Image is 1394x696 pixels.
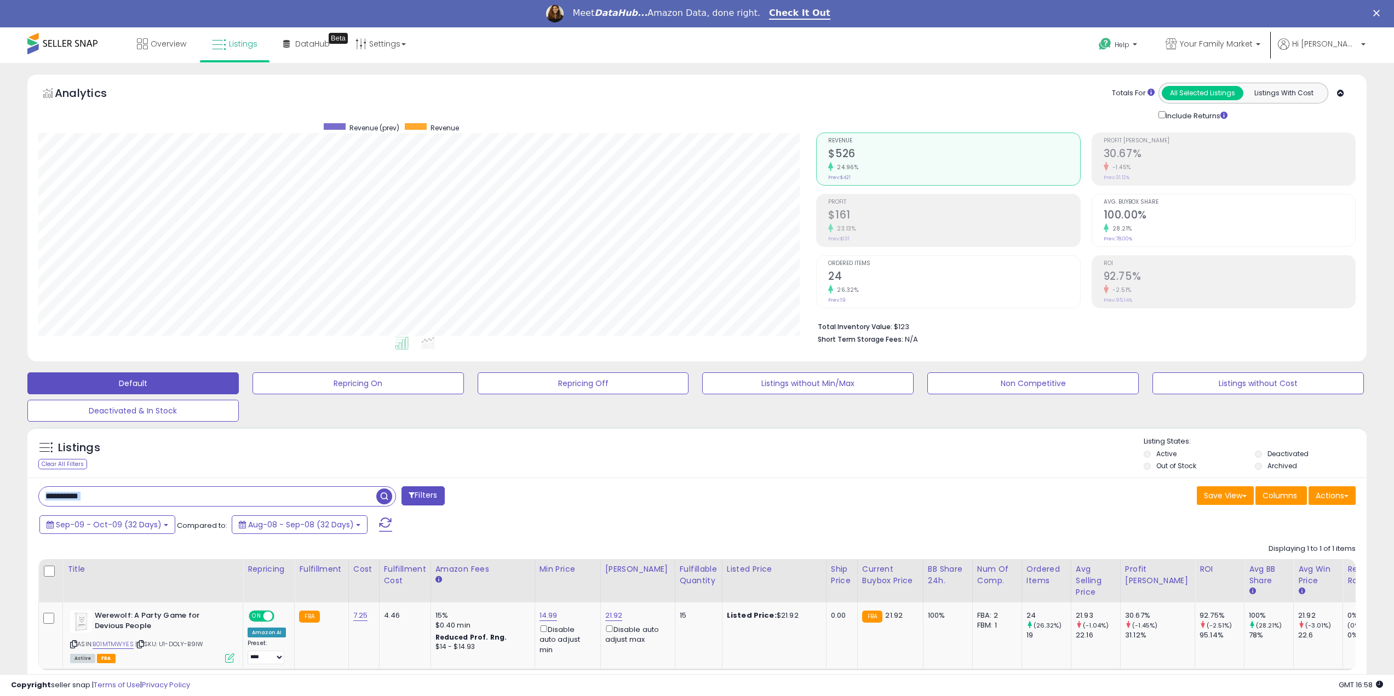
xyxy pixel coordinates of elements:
button: Actions [1309,486,1356,505]
a: Hi [PERSON_NAME] [1278,38,1366,63]
small: Prev: 19 [828,297,846,303]
div: Return Rate [1347,563,1387,586]
small: 24.96% [833,163,858,171]
span: Avg. Buybox Share [1104,199,1355,205]
small: 23.13% [833,225,856,233]
div: BB Share 24h. [928,563,968,586]
div: 92.75% [1200,611,1244,620]
div: Amazon AI [248,628,286,637]
div: $0.40 min [435,620,526,630]
div: Current Buybox Price [862,563,919,586]
small: (-1.04%) [1083,621,1109,630]
div: Close [1373,10,1384,16]
span: Help [1115,40,1129,49]
small: (28.21%) [1256,621,1282,630]
div: 31.12% [1125,630,1195,640]
div: 100% [1249,611,1293,620]
span: Compared to: [177,520,227,531]
div: ROI [1200,563,1240,575]
span: ROI [1104,261,1355,267]
div: 22.16 [1076,630,1120,640]
div: Avg BB Share [1249,563,1289,586]
b: Listed Price: [727,610,777,620]
div: Num of Comp. [977,563,1017,586]
div: Fulfillment [299,563,343,575]
div: Fulfillment Cost [384,563,426,586]
small: Prev: 95.14% [1104,297,1132,303]
button: Listings without Cost [1152,372,1364,394]
div: Meet Amazon Data, done right. [572,8,760,19]
a: Privacy Policy [142,680,190,690]
small: (-1.45%) [1132,621,1157,630]
span: Profit [828,199,1080,205]
div: Listed Price [727,563,822,575]
b: Reduced Prof. Rng. [435,632,507,642]
small: (-3.01%) [1305,621,1331,630]
span: Revenue [828,138,1080,144]
a: Overview [129,27,194,60]
small: 28.21% [1109,225,1132,233]
small: Prev: $131 [828,235,850,242]
span: Columns [1263,490,1297,501]
a: Settings [347,27,414,60]
small: Prev: 31.12% [1104,174,1129,181]
div: Disable auto adjust max [605,623,667,645]
button: Repricing Off [478,372,689,394]
h2: $161 [828,209,1080,223]
button: Listings With Cost [1243,86,1324,100]
button: Default [27,372,239,394]
label: Archived [1267,461,1297,470]
div: $14 - $14.93 [435,642,526,652]
a: Help [1090,29,1148,63]
small: (26.32%) [1034,621,1062,630]
b: Werewolf: A Party Game for Devious People [95,611,228,634]
a: Check It Out [769,8,830,20]
strong: Copyright [11,680,51,690]
a: DataHub [275,27,338,60]
div: Avg Selling Price [1076,563,1116,598]
small: Amazon Fees. [435,575,442,585]
span: Aug-08 - Sep-08 (32 Days) [248,519,354,530]
div: Ordered Items [1026,563,1066,586]
label: Active [1156,449,1177,458]
h2: $526 [828,147,1080,162]
button: Filters [401,486,444,505]
span: DataHub [295,38,330,49]
span: FBA [97,654,116,663]
div: 100% [928,611,964,620]
small: (-2.51%) [1207,621,1232,630]
span: Ordered Items [828,261,1080,267]
div: Amazon Fees [435,563,530,575]
h2: 30.67% [1104,147,1355,162]
div: ASIN: [70,611,234,662]
div: Avg Win Price [1298,563,1338,586]
div: Clear All Filters [38,459,87,469]
div: 15 [680,611,714,620]
a: B01MTMWYES [93,640,134,649]
div: Cost [353,563,375,575]
div: 95.14% [1200,630,1244,640]
h5: Analytics [55,85,128,103]
div: Tooltip anchor [329,33,348,44]
span: ON [250,612,263,621]
b: Short Term Storage Fees: [818,335,903,344]
a: Listings [204,27,266,60]
button: Non Competitive [927,372,1139,394]
div: seller snap | | [11,680,190,691]
button: Deactivated & In Stock [27,400,239,422]
button: Aug-08 - Sep-08 (32 Days) [232,515,368,534]
small: -2.51% [1109,286,1132,294]
small: Avg BB Share. [1249,586,1255,596]
span: Revenue [431,123,459,133]
li: $123 [818,319,1347,332]
div: Ship Price [831,563,853,586]
div: Min Price [540,563,596,575]
div: Include Returns [1150,109,1241,122]
small: -1.45% [1109,163,1131,171]
button: Listings without Min/Max [702,372,914,394]
div: 30.67% [1125,611,1195,620]
h2: 24 [828,270,1080,285]
div: Displaying 1 to 1 of 1 items [1269,544,1356,554]
small: FBA [299,611,319,623]
div: Preset: [248,640,286,664]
